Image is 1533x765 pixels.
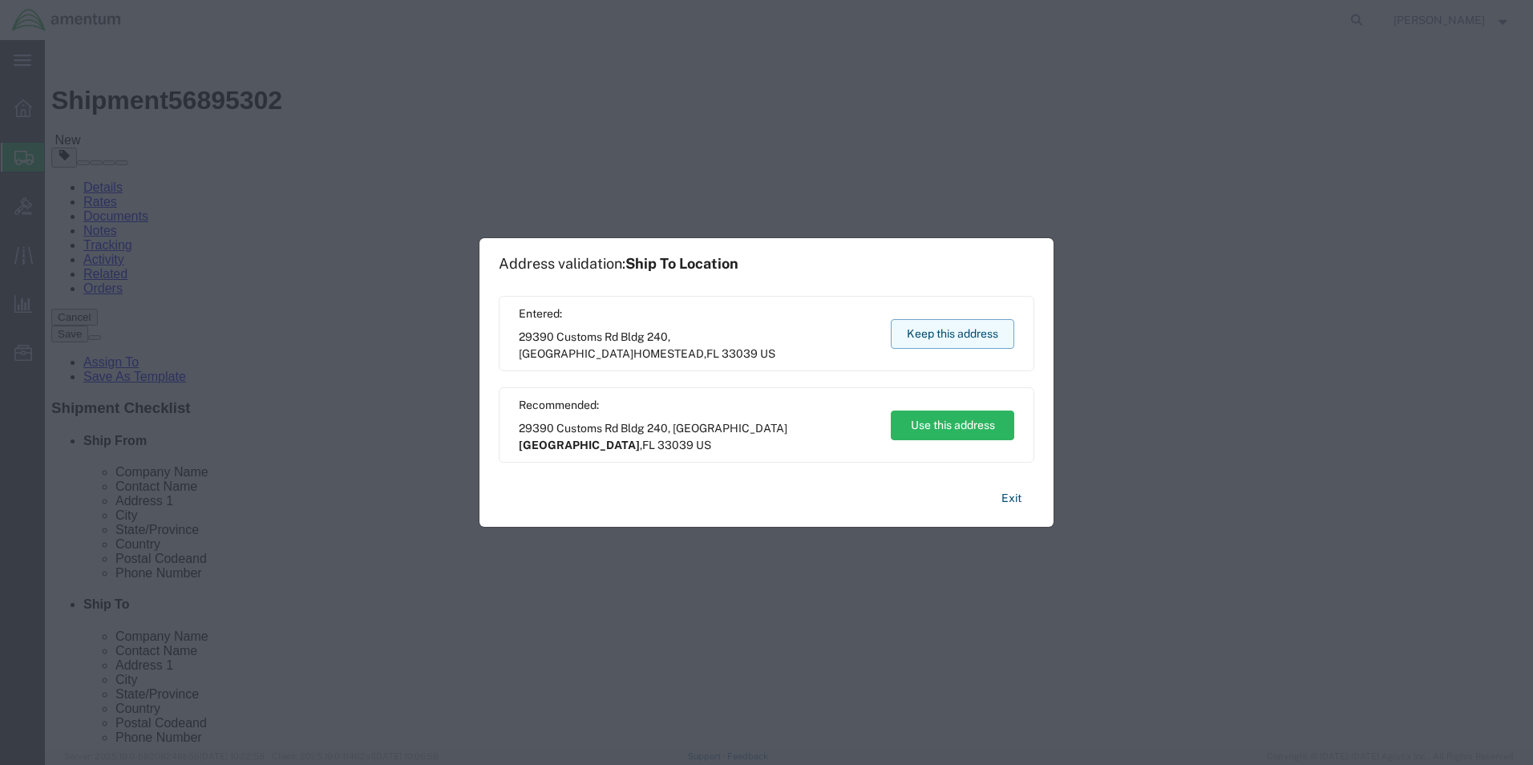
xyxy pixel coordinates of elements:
span: FL [642,439,655,451]
span: HOMESTEAD [633,347,704,360]
span: Entered: [519,306,876,322]
span: 33039 [657,439,694,451]
span: 29390 Customs Rd Bldg 240, [GEOGRAPHIC_DATA] , [519,420,876,454]
button: Keep this address [891,319,1014,349]
span: US [696,439,711,451]
h1: Address validation: [499,255,738,273]
span: 29390 Customs Rd Bldg 240, [GEOGRAPHIC_DATA] , [519,329,876,362]
button: Use this address [891,411,1014,440]
span: Recommended: [519,397,876,414]
span: US [760,347,775,360]
span: FL [706,347,719,360]
span: 33039 [722,347,758,360]
button: Exit [989,484,1034,512]
span: [GEOGRAPHIC_DATA] [519,439,640,451]
span: Ship To Location [625,255,738,272]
